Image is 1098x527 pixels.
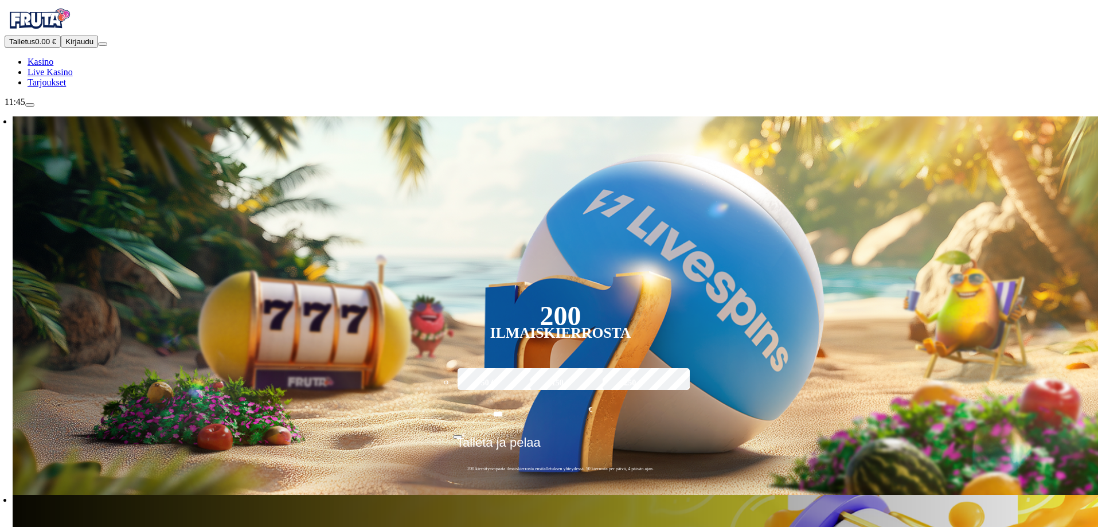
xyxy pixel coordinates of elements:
[540,309,581,323] div: 200
[98,42,107,46] button: menu
[28,77,66,87] span: Tarjoukset
[5,97,25,107] span: 11:45
[453,435,668,459] button: Talleta ja pelaa
[5,25,73,35] a: Fruta
[527,366,594,400] label: 150 €
[5,36,61,48] button: Talletusplus icon0.00 €
[5,5,73,33] img: Fruta
[28,67,73,77] span: Live Kasino
[5,5,1093,88] nav: Primary
[455,366,521,400] label: 50 €
[589,404,592,415] span: €
[28,57,53,67] a: diamond iconKasino
[61,36,98,48] button: Kirjaudu
[453,466,668,472] span: 200 kierrätysvapaata ilmaiskierrosta ensitalletuksen yhteydessä. 50 kierrosta per päivä, 4 päivän...
[456,435,541,458] span: Talleta ja pelaa
[28,77,66,87] a: gift-inverted iconTarjoukset
[600,366,666,400] label: 250 €
[25,103,34,107] button: live-chat
[490,326,631,340] div: Ilmaiskierrosta
[28,67,73,77] a: poker-chip iconLive Kasino
[28,57,53,67] span: Kasino
[9,37,35,46] span: Talletus
[65,37,93,46] span: Kirjaudu
[35,37,56,46] span: 0.00 €
[462,431,466,438] span: €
